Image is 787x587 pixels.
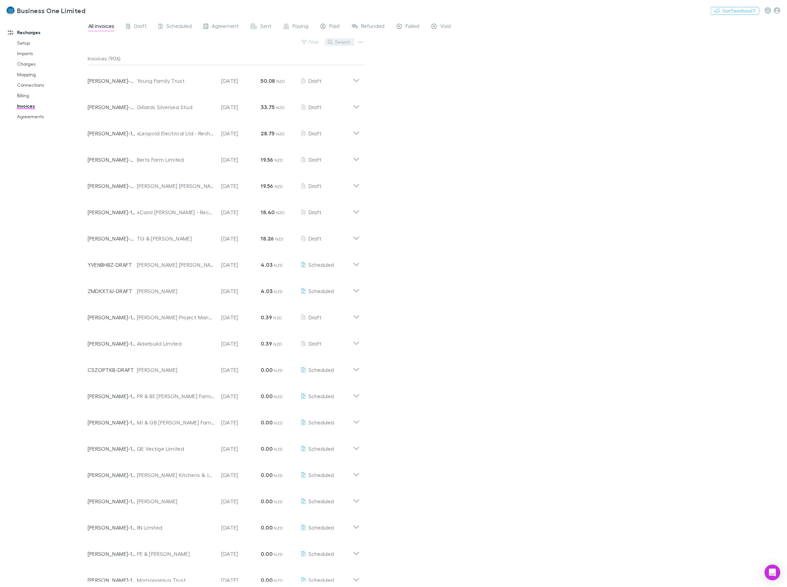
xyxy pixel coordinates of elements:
[274,394,283,399] span: NZD
[274,473,283,478] span: NZD
[273,315,282,320] span: NZD
[137,471,215,479] div: [PERSON_NAME] Kitchens & Joinery Limited
[261,577,273,583] strong: 0.00
[274,552,283,557] span: NZD
[261,261,273,268] strong: 4.03
[765,565,780,580] div: Open Intercom Messenger
[222,471,261,479] p: [DATE]
[88,208,137,216] p: [PERSON_NAME]-1402
[82,65,365,91] div: [PERSON_NAME]-0385Young Family Trust[DATE]50.08 NZDDraft
[261,472,273,478] strong: 0.00
[137,497,215,505] div: [PERSON_NAME]
[330,23,340,31] span: Paid
[275,237,284,241] span: NZD
[276,210,285,215] span: NZD
[309,393,334,399] span: Scheduled
[11,80,93,90] a: Connections
[82,196,365,223] div: [PERSON_NAME]-1402xCarol [PERSON_NAME] - Rechargly[DATE]18.40 NZDDraft
[261,183,273,189] strong: 19.56
[222,208,261,216] p: [DATE]
[273,342,282,347] span: NZD
[222,77,261,85] p: [DATE]
[3,3,89,18] a: Business One Limited
[309,130,322,136] span: Draft
[261,445,273,452] strong: 0.00
[309,551,334,557] span: Scheduled
[166,23,192,31] span: Scheduled
[88,471,137,479] p: [PERSON_NAME]-1215
[88,156,137,164] p: [PERSON_NAME]-0503
[137,261,215,269] div: [PERSON_NAME] [PERSON_NAME]
[309,235,322,241] span: Draft
[274,499,283,504] span: NZD
[261,419,273,426] strong: 0.00
[274,263,283,268] span: NZD
[361,23,385,31] span: Refunded
[222,287,261,295] p: [DATE]
[88,77,137,85] p: [PERSON_NAME]-0385
[82,170,365,196] div: [PERSON_NAME]-0611[PERSON_NAME] [PERSON_NAME][DATE]19.56 NZDDraft
[212,23,239,31] span: Agreement
[82,249,365,275] div: YVENBHBZ-DRAFT[PERSON_NAME] [PERSON_NAME][DATE]4.03 NZDScheduled
[222,313,261,321] p: [DATE]
[11,69,93,80] a: Mapping
[137,287,215,295] div: [PERSON_NAME]
[82,407,365,433] div: [PERSON_NAME]-1168MJ & GB [PERSON_NAME] Family Trust[DATE]0.00 NZDScheduled
[137,129,215,137] div: xLeopold Electrical Ltd - Rechargly
[11,101,93,111] a: Invoices
[309,367,334,373] span: Scheduled
[261,130,275,137] strong: 28.75
[88,497,137,505] p: [PERSON_NAME]-1151
[276,131,285,136] span: NZD
[134,23,147,31] span: Draft
[88,445,137,453] p: [PERSON_NAME]-1398
[261,209,275,215] strong: 18.40
[309,524,334,531] span: Scheduled
[309,498,334,504] span: Scheduled
[309,261,334,268] span: Scheduled
[88,550,137,558] p: [PERSON_NAME]-1309
[88,392,137,400] p: [PERSON_NAME]-1380
[261,393,273,399] strong: 0.00
[11,38,93,48] a: Setup
[274,184,283,189] span: NZD
[222,261,261,269] p: [DATE]
[309,288,334,294] span: Scheduled
[137,550,215,558] div: PE & [PERSON_NAME]
[261,235,274,242] strong: 18.26
[274,289,283,294] span: NZD
[309,577,334,583] span: Scheduled
[222,129,261,137] p: [DATE]
[261,314,272,321] strong: 0.39
[88,366,137,374] p: CSZOPTKB-DRAFT
[88,313,137,321] p: [PERSON_NAME]-1248
[82,91,365,118] div: [PERSON_NAME]-0708Gillards Silversea Stud[DATE]33.75 NZDDraft
[309,445,334,452] span: Scheduled
[222,550,261,558] p: [DATE]
[309,472,334,478] span: Scheduled
[82,144,365,170] div: [PERSON_NAME]-0503Berts Farm Limited[DATE]19.56 NZDDraft
[137,392,215,400] div: PR & BE [PERSON_NAME] Family Trust
[137,182,215,190] div: [PERSON_NAME] [PERSON_NAME]
[222,235,261,242] p: [DATE]
[88,261,137,269] p: YVENBHBZ-DRAFT
[137,576,215,584] div: Momoparaua Trust
[309,104,322,110] span: Draft
[261,340,272,347] strong: 0.39
[325,38,355,46] button: Search
[137,208,215,216] div: xCarol [PERSON_NAME] - Rechargly
[11,48,93,59] a: Imports
[261,524,273,531] strong: 0.00
[82,433,365,459] div: [PERSON_NAME]-1398QE Vestige Limited[DATE]0.00 NZDScheduled
[222,524,261,531] p: [DATE]
[309,340,322,347] span: Draft
[222,103,261,111] p: [DATE]
[222,156,261,164] p: [DATE]
[82,354,365,380] div: CSZOPTKB-DRAFT[PERSON_NAME][DATE]0.00 NZDScheduled
[222,340,261,348] p: [DATE]
[406,23,420,31] span: Failed
[137,313,215,321] div: [PERSON_NAME] Project Management Limited
[261,156,273,163] strong: 19.56
[274,158,283,163] span: NZD
[88,129,137,137] p: [PERSON_NAME]-1403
